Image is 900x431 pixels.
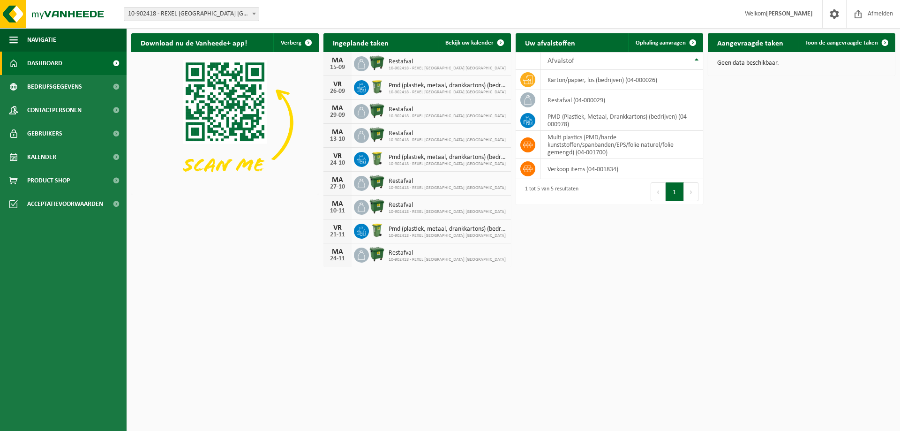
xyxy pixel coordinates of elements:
strong: [PERSON_NAME] [766,10,813,17]
div: 1 tot 5 van 5 resultaten [520,181,578,202]
p: Geen data beschikbaar. [717,60,886,67]
span: Dashboard [27,52,62,75]
div: 10-11 [328,208,347,214]
img: WB-1100-HPE-GN-01 [369,127,385,143]
div: 26-09 [328,88,347,95]
img: WB-1100-HPE-GN-01 [369,55,385,71]
div: MA [328,57,347,64]
button: Next [684,182,698,201]
a: Toon de aangevraagde taken [798,33,894,52]
div: 27-10 [328,184,347,190]
td: karton/papier, los (bedrijven) (04-000026) [540,70,703,90]
span: Restafval [389,58,506,66]
h2: Uw afvalstoffen [516,33,585,52]
a: Ophaling aanvragen [628,33,702,52]
img: WB-1100-HPE-GN-01 [369,246,385,262]
img: WB-0240-HPE-GN-50 [369,79,385,95]
div: VR [328,152,347,160]
span: Gebruikers [27,122,62,145]
td: PMD (Plastiek, Metaal, Drankkartons) (bedrijven) (04-000978) [540,110,703,131]
td: restafval (04-000029) [540,90,703,110]
span: 10-902418 - REXEL [GEOGRAPHIC_DATA] [GEOGRAPHIC_DATA] [389,113,506,119]
td: multi plastics (PMD/harde kunststoffen/spanbanden/EPS/folie naturel/folie gemengd) (04-001700) [540,131,703,159]
div: MA [328,176,347,184]
button: Verberg [273,33,318,52]
div: 24-10 [328,160,347,166]
span: Kalender [27,145,56,169]
span: 10-902418 - REXEL [GEOGRAPHIC_DATA] [GEOGRAPHIC_DATA] [389,137,506,143]
span: Restafval [389,202,506,209]
div: MA [328,129,347,136]
div: 29-09 [328,112,347,119]
span: 10-902418 - REXEL [GEOGRAPHIC_DATA] [GEOGRAPHIC_DATA] [389,161,506,167]
div: VR [328,81,347,88]
div: MA [328,248,347,256]
span: Restafval [389,250,506,257]
button: 1 [666,182,684,201]
span: Navigatie [27,28,56,52]
span: Restafval [389,178,506,185]
img: WB-0240-HPE-GN-50 [369,151,385,166]
span: 10-902418 - REXEL [GEOGRAPHIC_DATA] [GEOGRAPHIC_DATA] [389,185,506,191]
img: Download de VHEPlus App [131,52,319,193]
img: WB-1100-HPE-GN-01 [369,174,385,190]
div: 13-10 [328,136,347,143]
span: 10-902418 - REXEL [GEOGRAPHIC_DATA] [GEOGRAPHIC_DATA] [389,257,506,263]
button: Previous [651,182,666,201]
span: 10-902418 - REXEL [GEOGRAPHIC_DATA] [GEOGRAPHIC_DATA] [389,90,506,95]
span: Afvalstof [547,57,574,65]
span: 10-902418 - REXEL BELGIUM NV - MERKSEM [124,8,259,21]
td: verkoop items (04-001834) [540,159,703,179]
span: Restafval [389,130,506,137]
div: VR [328,224,347,232]
img: WB-1100-HPE-GN-01 [369,103,385,119]
span: 10-902418 - REXEL [GEOGRAPHIC_DATA] [GEOGRAPHIC_DATA] [389,209,506,215]
img: WB-0240-HPE-GN-50 [369,222,385,238]
span: 10-902418 - REXEL [GEOGRAPHIC_DATA] [GEOGRAPHIC_DATA] [389,233,506,239]
div: 15-09 [328,64,347,71]
img: WB-1100-HPE-GN-01 [369,198,385,214]
div: 21-11 [328,232,347,238]
span: Restafval [389,106,506,113]
span: Bedrijfsgegevens [27,75,82,98]
div: 24-11 [328,256,347,262]
span: Pmd (plastiek, metaal, drankkartons) (bedrijven) [389,82,506,90]
span: Verberg [281,40,301,46]
span: Toon de aangevraagde taken [805,40,878,46]
span: Pmd (plastiek, metaal, drankkartons) (bedrijven) [389,226,506,233]
span: 10-902418 - REXEL [GEOGRAPHIC_DATA] [GEOGRAPHIC_DATA] [389,66,506,71]
div: MA [328,200,347,208]
h2: Download nu de Vanheede+ app! [131,33,256,52]
span: Contactpersonen [27,98,82,122]
div: MA [328,105,347,112]
h2: Aangevraagde taken [708,33,793,52]
h2: Ingeplande taken [323,33,398,52]
span: Bekijk uw kalender [445,40,494,46]
span: Pmd (plastiek, metaal, drankkartons) (bedrijven) [389,154,506,161]
span: Ophaling aanvragen [636,40,686,46]
a: Bekijk uw kalender [438,33,510,52]
span: Acceptatievoorwaarden [27,192,103,216]
span: Product Shop [27,169,70,192]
